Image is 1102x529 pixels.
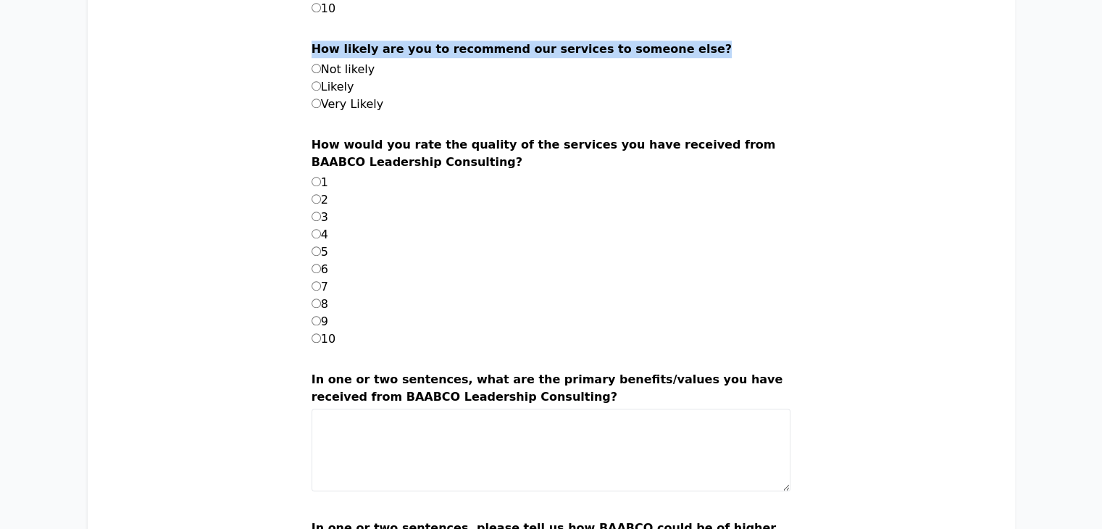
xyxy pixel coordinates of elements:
[312,212,321,221] input: 3
[312,264,321,273] input: 6
[312,1,335,15] label: 10
[312,299,321,308] input: 8
[312,281,321,291] input: 7
[312,297,328,311] label: 8
[312,262,328,276] label: 6
[312,64,321,73] input: Not likely
[312,80,354,93] label: Likely
[312,315,328,328] label: 9
[312,332,335,346] label: 10
[312,371,791,409] label: In one or two sentences, what are the primary benefits/values you have received from BAABCO Leade...
[312,97,384,111] label: Very Likely
[312,193,328,207] label: 2
[312,177,321,186] input: 1
[312,228,328,241] label: 4
[312,333,321,343] input: 10
[312,210,328,224] label: 3
[312,245,328,259] label: 5
[312,229,321,238] input: 4
[312,99,321,108] input: Very Likely
[312,246,321,256] input: 5
[312,3,321,12] input: 10
[312,280,328,293] label: 7
[312,194,321,204] input: 2
[312,175,328,189] label: 1
[312,62,375,76] label: Not likely
[312,41,791,61] label: How likely are you to recommend our services to someone else?
[312,81,321,91] input: Likely
[312,136,791,174] label: How would you rate the quality of the services you have received from BAABCO Leadership Consulting?
[312,316,321,325] input: 9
